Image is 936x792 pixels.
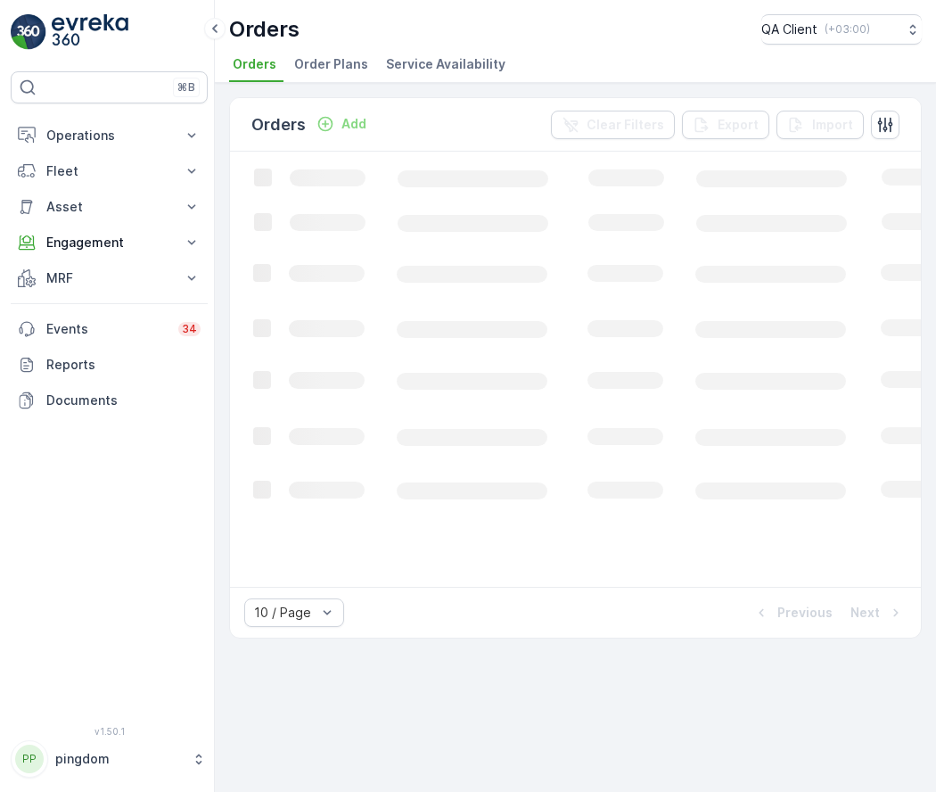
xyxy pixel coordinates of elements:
[11,153,208,189] button: Fleet
[52,14,128,50] img: logo_light-DOdMpM7g.png
[229,15,300,44] p: Orders
[46,162,172,180] p: Fleet
[11,740,208,778] button: PPpingdom
[251,112,306,137] p: Orders
[587,116,664,134] p: Clear Filters
[682,111,769,139] button: Export
[233,55,276,73] span: Orders
[551,111,675,139] button: Clear Filters
[11,225,208,260] button: Engagement
[341,115,366,133] p: Add
[177,80,195,95] p: ⌘B
[46,320,168,338] p: Events
[11,347,208,383] a: Reports
[751,602,834,623] button: Previous
[11,311,208,347] a: Events34
[11,726,208,737] span: v 1.50.1
[11,14,46,50] img: logo
[46,392,201,409] p: Documents
[55,750,183,768] p: pingdom
[386,55,505,73] span: Service Availability
[850,604,880,622] p: Next
[825,22,870,37] p: ( +03:00 )
[294,55,368,73] span: Order Plans
[11,383,208,418] a: Documents
[46,356,201,374] p: Reports
[46,269,172,287] p: MRF
[761,14,922,45] button: QA Client(+03:00)
[812,116,853,134] p: Import
[182,322,197,336] p: 34
[15,745,44,773] div: PP
[776,111,864,139] button: Import
[46,234,172,252] p: Engagement
[761,21,817,38] p: QA Client
[849,602,907,623] button: Next
[777,604,833,622] p: Previous
[11,118,208,153] button: Operations
[11,189,208,225] button: Asset
[11,260,208,296] button: MRF
[309,113,374,135] button: Add
[46,198,172,216] p: Asset
[718,116,759,134] p: Export
[46,127,172,144] p: Operations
